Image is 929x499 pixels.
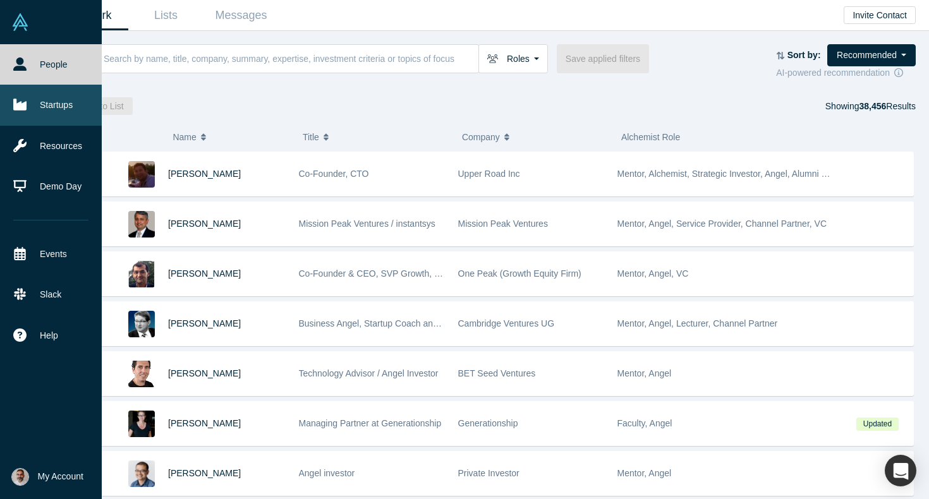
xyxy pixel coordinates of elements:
[458,318,555,328] span: Cambridge Ventures UG
[458,268,581,279] span: One Peak (Growth Equity Firm)
[617,418,672,428] span: Faculty, Angel
[128,161,155,188] img: Lexi Viripaeff's Profile Image
[557,44,649,73] button: Save applied filters
[299,418,442,428] span: Managing Partner at Generationship
[173,124,196,150] span: Name
[617,268,689,279] span: Mentor, Angel, VC
[168,318,241,328] a: [PERSON_NAME]
[859,101,916,111] span: Results
[173,124,289,150] button: Name
[11,13,29,31] img: Alchemist Vault Logo
[102,44,478,73] input: Search by name, title, company, summary, expertise, investment criteria or topics of focus
[128,460,155,487] img: Danny Chee's Profile Image
[11,468,83,486] button: My Account
[40,329,58,342] span: Help
[617,368,672,378] span: Mentor, Angel
[478,44,548,73] button: Roles
[458,368,536,378] span: BET Seed Ventures
[168,169,241,179] a: [PERSON_NAME]
[168,268,241,279] a: [PERSON_NAME]
[825,97,916,115] div: Showing
[299,268,575,279] span: Co-Founder & CEO, SVP Growth, Corporate & Business Development
[621,132,680,142] span: Alchemist Role
[462,124,500,150] span: Company
[168,418,241,428] a: [PERSON_NAME]
[168,468,241,478] a: [PERSON_NAME]
[787,50,821,60] strong: Sort by:
[458,468,519,478] span: Private Investor
[458,418,518,428] span: Generationship
[462,124,608,150] button: Company
[168,368,241,378] a: [PERSON_NAME]
[776,66,916,80] div: AI-powered recommendation
[299,318,513,328] span: Business Angel, Startup Coach and best-selling author
[617,318,778,328] span: Mentor, Angel, Lecturer, Channel Partner
[299,368,439,378] span: Technology Advisor / Angel Investor
[299,219,435,229] span: Mission Peak Ventures / instantsys
[128,261,155,287] img: Fawad Zakariya's Profile Image
[128,411,155,437] img: Rachel Chalmers's Profile Image
[128,361,155,387] img: Boris Livshutz's Profile Image
[11,468,29,486] img: Gotam Bhardwaj's Account
[38,470,83,483] span: My Account
[203,1,279,30] a: Messages
[299,169,369,179] span: Co-Founder, CTO
[856,418,898,431] span: Updated
[458,219,548,229] span: Mission Peak Ventures
[617,468,672,478] span: Mentor, Angel
[128,311,155,337] img: Martin Giese's Profile Image
[844,6,916,24] button: Invite Contact
[299,468,355,478] span: Angel investor
[128,211,155,237] img: Vipin Chawla's Profile Image
[617,219,827,229] span: Mentor, Angel, Service Provider, Channel Partner, VC
[303,124,449,150] button: Title
[128,1,203,30] a: Lists
[168,219,241,229] a: [PERSON_NAME]
[458,169,520,179] span: Upper Road Inc
[859,101,886,111] strong: 38,456
[303,124,319,150] span: Title
[73,97,133,115] button: Add to List
[827,44,916,66] button: Recommended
